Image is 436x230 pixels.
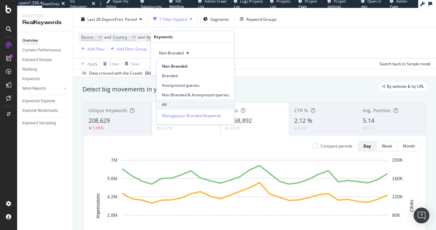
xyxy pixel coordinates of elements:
button: Add Filter Group [108,45,147,53]
span: and [138,34,145,40]
div: Add Filter [87,46,105,52]
div: Keyword Groups [22,56,52,63]
a: Keyword Groups [22,56,68,63]
a: Content Performance [22,47,68,54]
div: Open Intercom Messenger [414,208,429,223]
div: Add Filter Group [117,46,147,52]
div: Ranking [22,66,37,73]
div: Switch back to Simple mode [380,61,431,67]
img: Equal [363,127,365,129]
a: Overview [22,37,68,44]
span: = [128,34,131,40]
div: 0.09 [298,125,306,131]
button: Week [377,141,398,151]
div: 1 Filter Applied [160,16,187,22]
span: Non-Branded & Anonymized queries [162,92,229,98]
span: Segments [210,16,229,22]
text: 5.6M [107,176,117,181]
div: Keyword Groups [246,16,277,22]
img: Equal [294,127,297,129]
button: Last 28 DaysvsPrev. Period [78,14,145,24]
text: Clicks [409,200,414,212]
span: 2025 Aug. 9th [145,70,158,76]
span: = [95,34,97,40]
text: Impressions [95,193,101,218]
span: Last 28 Days [87,16,111,22]
button: Clear [101,58,119,69]
div: Keywords [22,76,40,82]
div: Keyword Sampling [22,120,56,127]
span: 3,368,892 [226,116,252,124]
button: Segments [201,14,232,24]
text: 200K [392,157,403,163]
a: Ranking [22,66,68,73]
span: All [98,33,103,42]
span: Country [113,34,127,40]
div: Keywords [154,34,173,40]
button: Non-Branded [156,48,192,58]
div: Analytics [22,13,68,19]
span: Anonymized queries [162,82,229,88]
span: Non-Branded [162,63,229,69]
div: 5.96% [93,125,104,131]
span: Non-Branded [156,50,184,56]
div: Keywords Explorer [22,98,55,105]
a: Keywords [22,76,68,82]
span: Unique Keywords [88,107,127,114]
span: 5.14 [363,116,374,124]
div: Data crossed with the Crawls [89,70,142,76]
text: 4.2M [107,194,117,199]
span: Avg. Position [363,107,391,114]
div: Day [363,143,371,149]
div: Week [382,143,392,149]
div: More Reports [22,85,46,92]
div: ReadOnly: [42,1,60,7]
div: Clear [109,61,119,67]
button: Switch back to Simple mode [377,58,431,69]
button: Day [358,141,377,151]
button: Keyword Groups [237,14,279,24]
span: Branded [162,73,229,79]
button: Save [122,58,140,69]
a: Keywords Explorer [22,98,68,105]
button: 1 Filter Applied [150,14,195,24]
div: Save [131,61,140,67]
button: Month [398,141,420,151]
text: 7M [111,157,117,163]
div: 4.03% [230,125,241,131]
div: Apply [87,61,98,67]
span: All [162,101,229,107]
span: 2.12 % [294,116,312,124]
span: and [104,34,111,40]
img: Equal [157,127,160,129]
a: Explorer Bookmarks [22,107,68,114]
div: Explorer Bookmarks [22,107,58,114]
span: CTR % [294,107,308,114]
button: Add Filter [78,45,105,53]
button: Cancel [154,64,174,70]
text: 160K [392,176,403,181]
div: Content Performance [22,47,61,54]
span: All [132,33,136,42]
span: Datasources [140,4,162,9]
div: Compare periods [321,143,353,149]
text: 80K [392,213,401,218]
div: 0.12 [367,125,375,131]
button: Apply [78,58,98,69]
span: Keywords [146,34,164,40]
a: More Reports [22,85,62,92]
span: vs Prev. Period [111,16,137,22]
span: By website & by URL [387,84,424,88]
span: 208,629 [88,116,110,124]
text: 120K [392,194,403,199]
img: Equal [226,127,228,129]
div: RealKeywords [22,19,68,26]
div: Overview [22,37,38,44]
div: Month [403,143,415,149]
text: 2.8M [107,213,117,218]
div: Manage your Branded Keywords [162,112,221,119]
button: [DATE] [142,69,166,77]
a: Manageyour Branded Keywords [162,112,221,119]
div: legacy label [379,82,427,91]
span: Device [81,34,94,40]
